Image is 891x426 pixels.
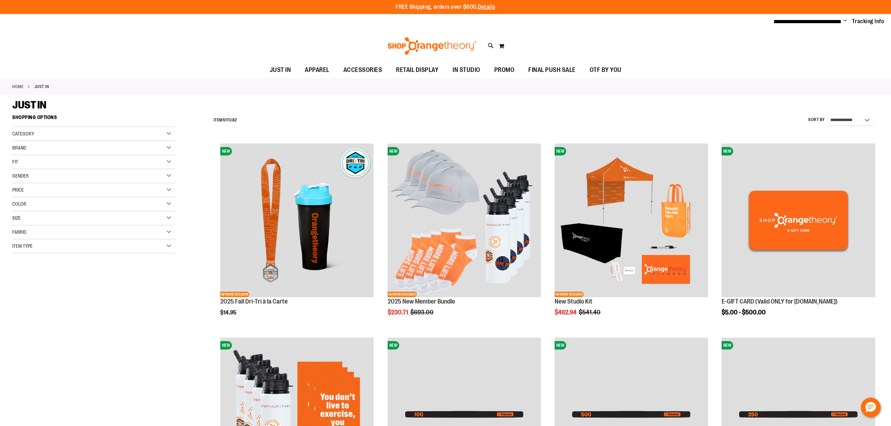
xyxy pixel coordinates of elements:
[388,298,455,305] a: 2025 New Member Bundle
[34,84,49,90] strong: JUST IN
[389,62,445,78] a: RETAIL DISPLAY
[12,229,27,235] span: Fabric
[12,187,24,193] span: Price
[12,111,175,127] strong: Shopping Options
[521,62,583,78] a: FINAL PUSH SALE
[388,144,541,298] a: 2025 New Member BundleNEWNETWORK EXCLUSIVE
[270,62,291,78] span: JUST IN
[12,84,24,90] a: Home
[555,147,566,155] span: NEW
[12,99,46,111] span: JUST IN
[220,144,374,298] a: 2025 Fall Dri-Tri à la CarteNEWNETWORK EXCLUSIVE
[220,341,232,350] span: NEW
[852,18,884,25] a: Tracking Info
[12,243,33,249] span: Item Type
[336,62,389,78] a: ACCESSORIES
[12,173,29,179] span: Gender
[722,144,875,297] img: E-GIFT CARD (Valid ONLY for ShopOrangetheory.com)
[579,309,602,316] span: $541.40
[861,398,880,417] button: Hello, have a question? Let’s chat.
[12,159,18,165] span: Fit
[487,62,522,78] a: PROMO
[12,215,21,221] span: Size
[214,115,237,126] h2: Items to
[722,298,838,305] a: E-GIFT CARD (Valid ONLY for [DOMAIN_NAME])
[410,309,435,316] span: $693.00
[808,117,825,123] label: Sort By
[453,62,480,78] span: IN STUDIO
[718,140,878,333] div: product
[388,341,399,350] span: NEW
[528,62,576,78] span: FINAL PUSH SALE
[217,140,377,333] div: product
[384,140,544,333] div: product
[388,309,409,316] span: $230.71
[445,62,487,78] a: IN STUDIO
[590,62,622,78] span: OTF BY YOU
[551,140,711,333] div: product
[722,309,766,316] span: $5.00 - $500.00
[220,292,249,297] span: NETWORK EXCLUSIVE
[220,309,237,316] span: $14.95
[843,18,847,25] button: Account menu
[220,144,374,297] img: 2025 Fall Dri-Tri à la Carte
[583,62,629,78] a: OTF BY YOU
[555,298,592,305] a: New Studio Kit
[12,201,26,207] span: Color
[478,4,495,10] a: Details
[722,144,875,298] a: E-GIFT CARD (Valid ONLY for ShopOrangetheory.com)NEW
[12,145,26,151] span: Brand
[388,292,417,297] span: NETWORK EXCLUSIVE
[225,118,227,122] span: 1
[388,147,399,155] span: NEW
[555,292,584,297] span: NETWORK EXCLUSIVE
[387,37,477,55] img: Shop Orangetheory
[263,62,298,78] a: JUST IN
[555,341,566,350] span: NEW
[722,341,733,350] span: NEW
[343,62,382,78] span: ACCESSORIES
[220,298,288,305] a: 2025 Fall Dri-Tri à la Carte
[388,144,541,297] img: 2025 New Member Bundle
[722,147,733,155] span: NEW
[305,62,329,78] span: APPAREL
[555,144,708,298] a: New Studio KitNEWNETWORK EXCLUSIVE
[396,62,438,78] span: RETAIL DISPLAY
[220,147,232,155] span: NEW
[12,131,34,137] span: Category
[232,118,237,122] span: 82
[298,62,336,78] a: APPAREL
[555,309,578,316] span: $462.94
[555,144,708,297] img: New Studio Kit
[396,3,495,11] p: FREE Shipping, orders over $600.
[494,62,515,78] span: PROMO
